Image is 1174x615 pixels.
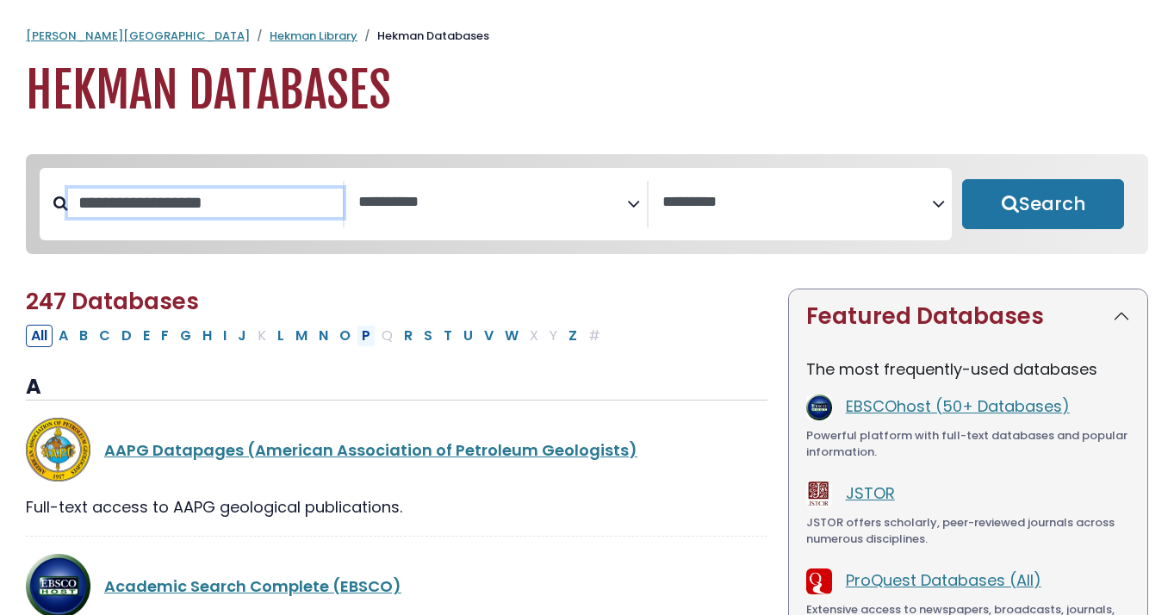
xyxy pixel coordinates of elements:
[806,514,1130,548] div: JSTOR offers scholarly, peer-reviewed journals across numerous disciplines.
[399,325,418,347] button: Filter Results R
[218,325,232,347] button: Filter Results I
[846,569,1041,591] a: ProQuest Databases (All)
[26,375,767,401] h3: A
[846,395,1070,417] a: EBSCOhost (50+ Databases)
[26,28,250,44] a: [PERSON_NAME][GEOGRAPHIC_DATA]
[789,289,1147,344] button: Featured Databases
[962,179,1124,229] button: Submit for Search Results
[197,325,217,347] button: Filter Results H
[68,189,343,217] input: Search database by title or keyword
[26,154,1148,254] nav: Search filters
[662,194,932,212] textarea: Search
[270,28,357,44] a: Hekman Library
[104,439,637,461] a: AAPG Datapages (American Association of Petroleum Geologists)
[26,324,607,345] div: Alpha-list to filter by first letter of database name
[156,325,174,347] button: Filter Results F
[357,28,489,45] li: Hekman Databases
[74,325,93,347] button: Filter Results B
[358,194,628,212] textarea: Search
[846,482,895,504] a: JSTOR
[500,325,524,347] button: Filter Results W
[334,325,356,347] button: Filter Results O
[233,325,252,347] button: Filter Results J
[26,28,1148,45] nav: breadcrumb
[175,325,196,347] button: Filter Results G
[272,325,289,347] button: Filter Results L
[563,325,582,347] button: Filter Results Z
[314,325,333,347] button: Filter Results N
[419,325,438,347] button: Filter Results S
[26,286,199,317] span: 247 Databases
[806,427,1130,461] div: Powerful platform with full-text databases and popular information.
[806,357,1130,381] p: The most frequently-used databases
[94,325,115,347] button: Filter Results C
[53,325,73,347] button: Filter Results A
[438,325,457,347] button: Filter Results T
[26,62,1148,120] h1: Hekman Databases
[458,325,478,347] button: Filter Results U
[104,575,401,597] a: Academic Search Complete (EBSCO)
[116,325,137,347] button: Filter Results D
[138,325,155,347] button: Filter Results E
[479,325,499,347] button: Filter Results V
[26,495,767,519] div: Full-text access to AAPG geological publications.
[290,325,313,347] button: Filter Results M
[26,325,53,347] button: All
[357,325,376,347] button: Filter Results P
